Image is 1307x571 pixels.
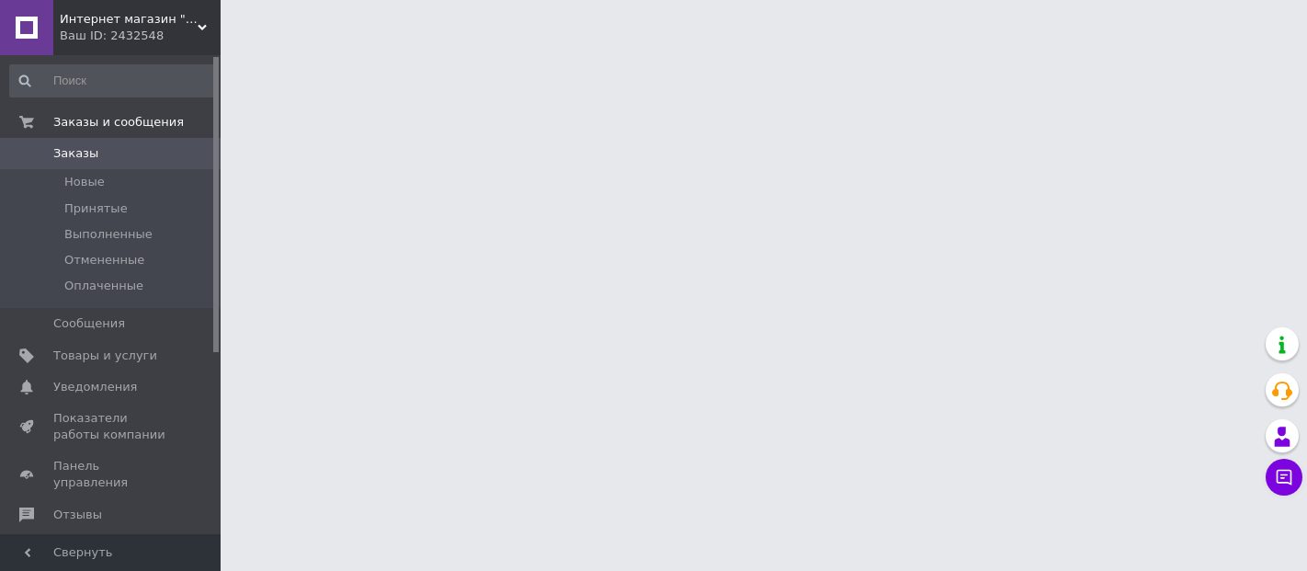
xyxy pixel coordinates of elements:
span: Выполненные [64,226,153,243]
span: Уведомления [53,379,137,395]
span: Отмененные [64,252,144,268]
span: Новые [64,174,105,190]
span: Панель управления [53,458,170,491]
span: Оплаченные [64,278,143,294]
div: Ваш ID: 2432548 [60,28,221,44]
span: Отзывы [53,507,102,523]
span: Принятые [64,200,128,217]
span: Показатели работы компании [53,410,170,443]
span: Заказы [53,145,98,162]
button: Чат с покупателем [1266,459,1302,496]
span: Интернет магазин "ПЕГАС" [60,11,198,28]
span: Заказы и сообщения [53,114,184,131]
input: Поиск [9,64,217,97]
span: Товары и услуги [53,348,157,364]
span: Сообщения [53,315,125,332]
